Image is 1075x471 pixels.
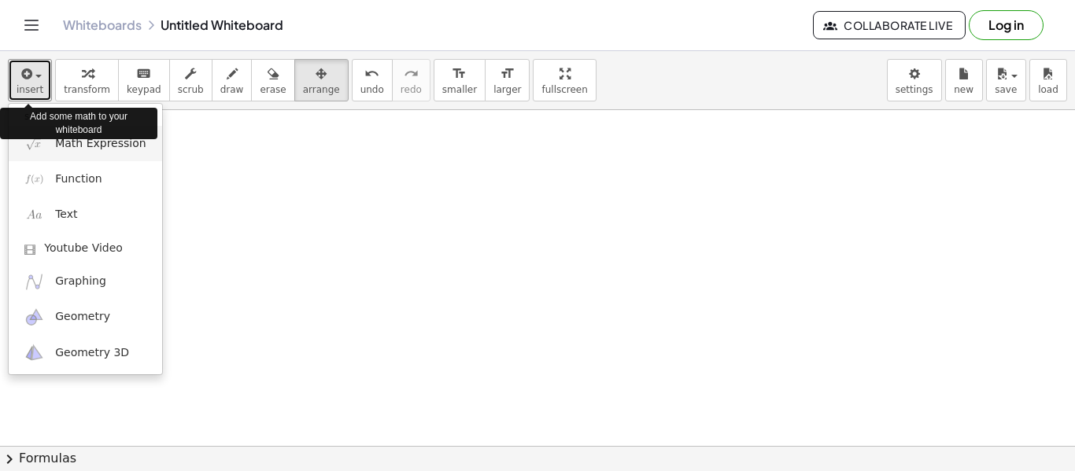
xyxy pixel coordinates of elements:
button: Collaborate Live [813,11,966,39]
span: scrub [178,84,204,95]
span: larger [493,84,521,95]
i: keyboard [136,64,151,83]
i: redo [404,64,419,83]
span: arrange [303,84,340,95]
i: undo [364,64,379,83]
button: format_sizelarger [485,59,530,101]
span: Collaborate Live [826,18,952,32]
a: Geometry [9,300,162,335]
button: fullscreen [533,59,596,101]
img: Aa.png [24,205,44,225]
span: smaller [442,84,477,95]
span: redo [401,84,422,95]
a: Text [9,197,162,233]
span: Geometry 3D [55,345,129,361]
button: keyboardkeypad [118,59,170,101]
span: new [954,84,973,95]
button: undoundo [352,59,393,101]
button: transform [55,59,119,101]
a: Geometry 3D [9,335,162,370]
span: save [995,84,1017,95]
button: Toggle navigation [19,13,44,38]
img: ggb-graphing.svg [24,272,44,292]
button: scrub [169,59,212,101]
span: Text [55,207,77,223]
button: format_sizesmaller [434,59,486,101]
span: fullscreen [541,84,587,95]
button: new [945,59,983,101]
button: erase [251,59,294,101]
span: erase [260,84,286,95]
span: draw [220,84,244,95]
span: Function [55,171,102,187]
button: settings [887,59,942,101]
a: Youtube Video [9,233,162,264]
button: load [1029,59,1067,101]
a: Whiteboards [63,17,142,33]
i: format_size [500,64,515,83]
img: f_x.png [24,169,44,189]
span: Graphing [55,274,106,289]
span: keypad [127,84,161,95]
a: Function [9,161,162,197]
span: Math Expression [55,136,146,152]
span: undo [360,84,384,95]
button: insert [8,59,52,101]
i: format_size [452,64,467,83]
span: load [1038,84,1058,95]
button: Log in [969,10,1044,40]
span: transform [64,84,110,95]
button: arrange [294,59,349,101]
span: Youtube Video [44,241,123,256]
img: ggb-3d.svg [24,343,44,362]
img: ggb-geometry.svg [24,307,44,327]
button: redoredo [392,59,430,101]
a: Math Expression [9,126,162,161]
span: Geometry [55,309,110,325]
button: draw [212,59,253,101]
img: sqrt_x.png [24,134,44,153]
button: save [986,59,1026,101]
span: settings [896,84,933,95]
span: insert [17,84,43,95]
a: Graphing [9,264,162,300]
